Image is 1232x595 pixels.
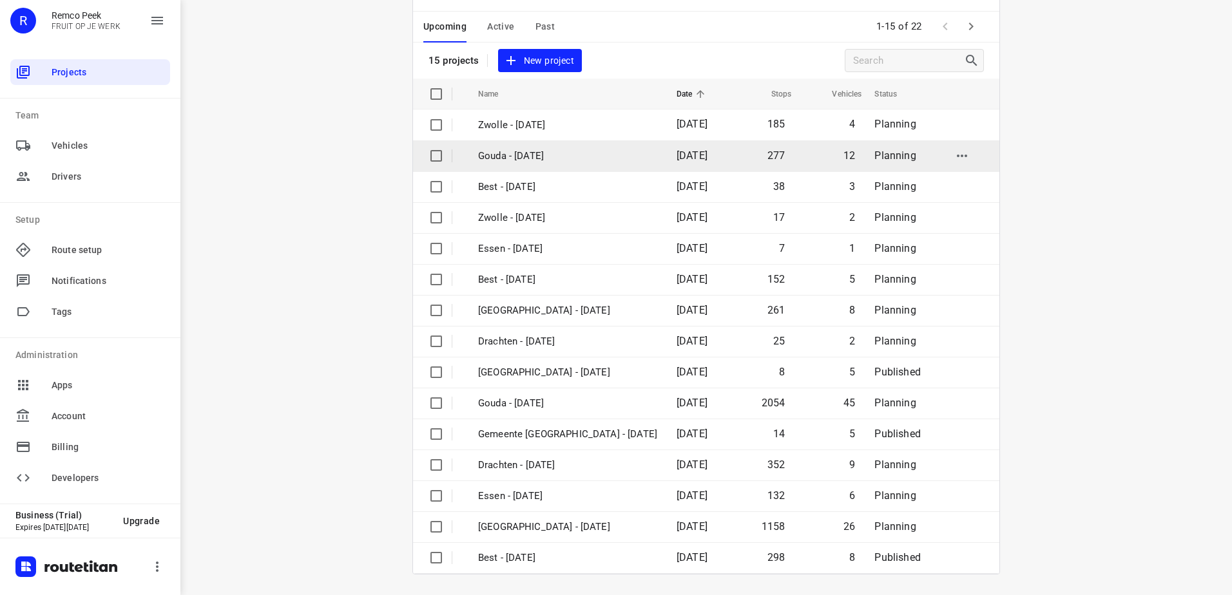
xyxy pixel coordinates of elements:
span: Planning [874,149,916,162]
span: Active [487,19,514,35]
p: Gemeente Rotterdam - Thursday [478,365,657,380]
span: 17 [773,211,785,223]
span: Date [677,86,709,102]
span: 1158 [762,520,785,533]
p: Expires [DATE][DATE] [15,523,113,532]
span: Status [874,86,914,102]
span: [DATE] [677,211,707,223]
p: Gemeente Rotterdam - Wednesday [478,427,657,442]
span: 8 [849,304,855,316]
span: 45 [843,397,855,409]
p: Essen - Wednesday [478,489,657,504]
span: 38 [773,180,785,193]
span: 5 [849,273,855,285]
p: Setup [15,213,170,227]
p: Business (Trial) [15,510,113,520]
span: Vehicles [815,86,861,102]
span: [DATE] [677,335,707,347]
div: Notifications [10,268,170,294]
span: [DATE] [677,489,707,502]
span: Drivers [52,170,165,184]
span: Planning [874,304,916,316]
button: Upgrade [113,509,170,533]
button: New project [498,49,582,73]
span: Previous Page [932,14,958,39]
p: Zwolle - Friday [478,118,657,133]
p: Zwolle - [DATE] [478,211,657,225]
span: Planning [874,118,916,130]
p: Remco Peek [52,10,120,21]
span: 8 [849,551,855,563]
span: 352 [767,458,785,471]
span: [DATE] [677,551,707,563]
span: 2 [849,335,855,347]
span: Planning [874,335,916,347]
span: 298 [767,551,785,563]
span: Route setup [52,243,165,257]
span: Planning [874,180,916,193]
span: Planning [874,397,916,409]
div: Apps [10,372,170,398]
p: Best - [DATE] [478,180,657,194]
span: Planning [874,489,916,502]
span: 5 [849,366,855,378]
span: 6 [849,489,855,502]
span: Published [874,428,921,440]
span: 132 [767,489,785,502]
div: Drivers [10,164,170,189]
span: Projects [52,66,165,79]
span: Planning [874,211,916,223]
p: Zwolle - Wednesday [478,520,657,534]
span: Billing [52,440,165,454]
p: Essen - [DATE] [478,241,657,256]
p: Gouda - Friday [478,149,657,164]
span: Upgrade [123,516,160,526]
span: 4 [849,118,855,130]
span: [DATE] [677,397,707,409]
span: Upcoming [423,19,467,35]
span: 9 [849,458,855,471]
p: Zwolle - Thursday [478,303,657,318]
p: FRUIT OP JE WERK [52,22,120,31]
div: R [10,8,36,33]
span: Planning [874,273,916,285]
span: Planning [874,458,916,471]
span: 25 [773,335,785,347]
div: Account [10,403,170,429]
span: [DATE] [677,428,707,440]
span: Tags [52,305,165,319]
div: Projects [10,59,170,85]
span: Published [874,366,921,378]
span: [DATE] [677,458,707,471]
p: Best - Tuesday [478,551,657,565]
div: Billing [10,434,170,460]
span: [DATE] [677,304,707,316]
span: [DATE] [677,366,707,378]
span: Planning [874,520,916,533]
span: Name [478,86,515,102]
input: Search projects [853,51,964,71]
span: 8 [779,366,785,378]
span: 277 [767,149,785,162]
span: [DATE] [677,118,707,130]
span: Planning [874,242,916,254]
span: [DATE] [677,273,707,285]
span: 261 [767,304,785,316]
span: Account [52,410,165,423]
span: Next Page [958,14,984,39]
span: 185 [767,118,785,130]
p: Drachten - Thursday [478,334,657,349]
div: Vehicles [10,133,170,158]
span: Notifications [52,274,165,288]
span: Developers [52,471,165,485]
span: Apps [52,379,165,392]
p: Team [15,109,170,122]
span: [DATE] [677,520,707,533]
p: Gouda - Wednesday [478,396,657,411]
p: Administration [15,348,170,362]
p: Drachten - Wednesday [478,458,657,473]
span: 2 [849,211,855,223]
span: 152 [767,273,785,285]
span: Stops [755,86,792,102]
span: 1 [849,242,855,254]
